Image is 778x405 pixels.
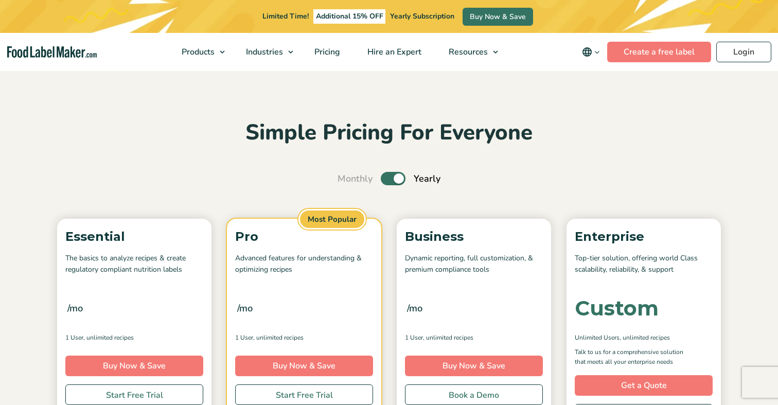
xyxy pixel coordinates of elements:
span: 1 User [405,333,423,342]
a: Book a Demo [405,384,543,405]
a: Products [168,33,230,71]
a: Buy Now & Save [463,8,533,26]
span: Products [179,46,216,58]
span: Limited Time! [262,11,309,21]
p: Pro [235,227,373,246]
span: /mo [67,301,83,315]
a: Start Free Trial [65,384,203,405]
p: Enterprise [575,227,713,246]
p: Business [405,227,543,246]
a: Pricing [301,33,351,71]
span: , Unlimited Recipes [253,333,304,342]
p: The basics to analyze recipes & create regulatory compliant nutrition labels [65,253,203,276]
span: Most Popular [298,209,366,230]
span: Resources [446,46,489,58]
span: /mo [407,301,422,315]
label: Toggle [381,172,405,185]
span: Yearly [414,172,440,186]
span: Monthly [338,172,373,186]
span: Yearly Subscription [390,11,454,21]
a: Buy Now & Save [405,356,543,376]
a: Get a Quote [575,375,713,396]
span: /mo [237,301,253,315]
p: Advanced features for understanding & optimizing recipes [235,253,373,276]
h2: Simple Pricing For Everyone [52,119,726,147]
span: 1 User [235,333,253,342]
span: Hire an Expert [364,46,422,58]
p: Top-tier solution, offering world Class scalability, reliability, & support [575,253,713,276]
div: Custom [575,298,659,319]
span: , Unlimited Recipes [620,333,670,342]
a: Buy Now & Save [65,356,203,376]
a: Buy Now & Save [235,356,373,376]
span: , Unlimited Recipes [83,333,134,342]
a: Create a free label [607,42,711,62]
a: Login [716,42,771,62]
a: Resources [435,33,503,71]
a: Hire an Expert [354,33,433,71]
a: Start Free Trial [235,384,373,405]
span: Pricing [311,46,341,58]
p: Talk to us for a comprehensive solution that meets all your enterprise needs [575,347,693,367]
a: Industries [233,33,298,71]
p: Dynamic reporting, full customization, & premium compliance tools [405,253,543,276]
span: , Unlimited Recipes [423,333,473,342]
span: Industries [243,46,284,58]
span: Additional 15% OFF [313,9,386,24]
span: 1 User [65,333,83,342]
span: Unlimited Users [575,333,620,342]
p: Essential [65,227,203,246]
